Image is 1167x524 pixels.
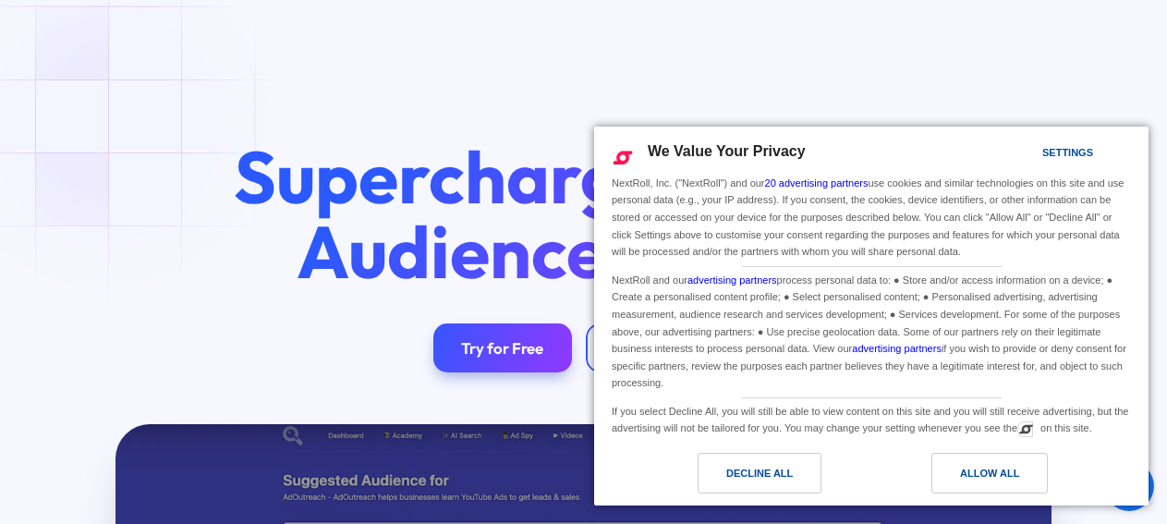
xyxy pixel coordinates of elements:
[608,398,1135,439] div: If you select Decline All, you will still be able to view content on this site and you will still...
[871,453,1137,503] a: Allow All
[433,323,571,372] a: Try for Free
[852,343,942,354] a: advertising partners
[1042,142,1093,163] div: Settings
[202,139,966,288] h1: Supercharge Your Ad Audiences
[687,274,777,286] a: advertising partners
[608,267,1135,394] div: NextRoll and our process personal data to: ● Store and/or access information on a device; ● Creat...
[960,463,1019,483] div: Allow All
[726,463,793,483] div: Decline All
[461,338,543,358] div: Try for Free
[608,173,1135,262] div: NextRoll, Inc. ("NextRoll") and our use cookies and similar technologies on this site and use per...
[648,143,806,159] span: We Value Your Privacy
[605,453,871,503] a: Decline All
[1010,138,1054,172] a: Settings
[765,177,869,189] a: 20 advertising partners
